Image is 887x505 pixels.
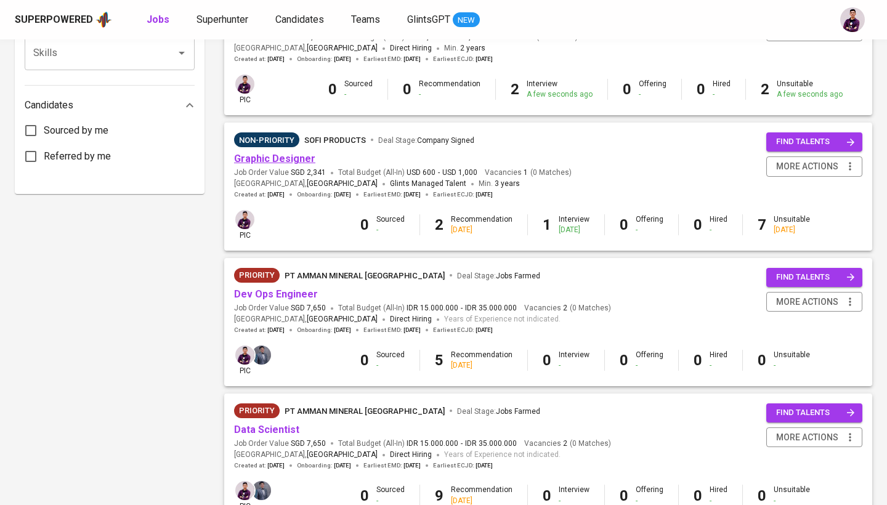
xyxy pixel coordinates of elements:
[407,12,480,28] a: GlintsGPT NEW
[561,438,567,449] span: 2
[444,449,561,461] span: Years of Experience not indicated.
[173,44,190,62] button: Open
[710,225,727,235] div: -
[710,214,727,235] div: Hired
[636,214,663,235] div: Offering
[234,461,285,470] span: Created at :
[344,89,373,100] div: -
[435,216,443,233] b: 2
[435,487,443,504] b: 9
[694,352,702,369] b: 0
[766,156,862,177] button: more actions
[433,55,493,63] span: Earliest ECJD :
[234,303,326,313] span: Job Order Value
[623,81,631,98] b: 0
[234,132,299,147] div: Sufficient Talents in Pipeline
[758,487,766,504] b: 0
[694,487,702,504] b: 0
[697,81,705,98] b: 0
[307,313,378,326] span: [GEOGRAPHIC_DATA]
[297,190,351,199] span: Onboarding :
[559,360,589,371] div: -
[147,12,172,28] a: Jobs
[766,292,862,312] button: more actions
[527,79,593,100] div: Interview
[334,461,351,470] span: [DATE]
[234,73,256,105] div: pic
[234,403,280,418] div: New Job received from Demand Team
[433,326,493,334] span: Earliest ECJD :
[461,438,463,449] span: -
[378,136,474,145] span: Deal Stage :
[442,168,477,178] span: USD 1,000
[419,89,480,100] div: -
[524,438,611,449] span: Vacancies ( 0 Matches )
[15,13,93,27] div: Superpowered
[235,481,254,500] img: erwin@glints.com
[636,360,663,371] div: -
[433,190,493,199] span: Earliest ECJD :
[234,313,378,326] span: [GEOGRAPHIC_DATA] ,
[639,89,666,100] div: -
[766,268,862,287] button: find talents
[559,214,589,235] div: Interview
[457,272,540,280] span: Deal Stage :
[460,44,485,52] span: 2 years
[234,168,326,178] span: Job Order Value
[403,190,421,199] span: [DATE]
[465,438,517,449] span: IDR 35.000.000
[451,360,512,371] div: [DATE]
[461,303,463,313] span: -
[234,268,280,283] div: New Job received from Demand Team
[636,350,663,371] div: Offering
[403,81,411,98] b: 0
[304,135,366,145] span: SOFi Products
[620,216,628,233] b: 0
[363,461,421,470] span: Earliest EMD :
[334,326,351,334] span: [DATE]
[543,216,551,233] b: 1
[351,12,383,28] a: Teams
[774,350,810,371] div: Unsuitable
[694,216,702,233] b: 0
[196,14,248,25] span: Superhunter
[307,42,378,55] span: [GEOGRAPHIC_DATA]
[777,89,843,100] div: A few seconds ago
[234,269,280,281] span: Priority
[713,89,731,100] div: -
[840,7,865,32] img: erwin@glints.com
[403,461,421,470] span: [DATE]
[776,430,838,445] span: more actions
[196,12,251,28] a: Superhunter
[252,345,271,365] img: jhon@glints.com
[235,210,254,229] img: erwin@glints.com
[297,461,351,470] span: Onboarding :
[275,14,324,25] span: Candidates
[291,303,326,313] span: SGD 7,650
[559,225,589,235] div: [DATE]
[234,209,256,241] div: pic
[496,272,540,280] span: Jobs Farmed
[774,214,810,235] div: Unsuitable
[407,438,458,449] span: IDR 15.000.000
[390,450,432,459] span: Direct Hiring
[710,360,727,371] div: -
[407,14,450,25] span: GlintsGPT
[476,461,493,470] span: [DATE]
[407,303,458,313] span: IDR 15.000.000
[234,134,299,147] span: Non-Priority
[438,168,440,178] span: -
[275,12,326,28] a: Candidates
[524,303,611,313] span: Vacancies ( 0 Matches )
[297,55,351,63] span: Onboarding :
[403,326,421,334] span: [DATE]
[234,190,285,199] span: Created at :
[774,225,810,235] div: [DATE]
[285,406,445,416] span: PT Amman Mineral [GEOGRAPHIC_DATA]
[417,136,474,145] span: Company Signed
[234,424,299,435] a: Data Scientist
[252,481,271,500] img: jhon@glints.com
[639,79,666,100] div: Offering
[776,270,855,285] span: find talents
[234,326,285,334] span: Created at :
